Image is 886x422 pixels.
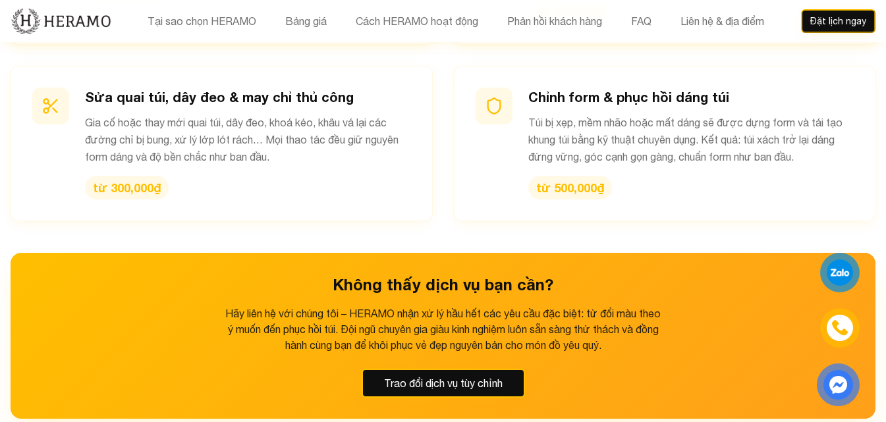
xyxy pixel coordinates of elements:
[352,13,482,30] button: Cách HERAMO hoạt động
[85,88,411,106] h3: Sửa quai túi, dây đeo & may chỉ thủ công
[11,7,111,35] img: new-logo.3f60348b.png
[801,9,875,33] button: Đặt lịch ngay
[85,114,411,165] p: Gia cố hoặc thay mới quai túi, dây đeo, khoá kéo, khâu vá lại các đường chỉ bị bung, xử lý lớp ló...
[85,176,169,199] div: từ 300,000₫
[677,13,768,30] button: Liên hệ & địa điểm
[32,274,854,295] h3: Không thấy dịch vụ bạn cần?
[528,88,854,106] h3: Chỉnh form & phục hồi dáng túi
[144,13,260,30] button: Tại sao chọn HERAMO
[281,13,331,30] button: Bảng giá
[822,310,858,346] a: phone-icon
[832,320,848,336] img: phone-icon
[528,114,854,165] p: Túi bị xẹp, mềm nhão hoặc mất dáng sẽ được dựng form và tái tạo khung túi bằng kỹ thuật chuyên dụ...
[627,13,655,30] button: FAQ
[503,13,606,30] button: Phản hồi khách hàng
[222,305,665,353] p: Hãy liên hệ với chúng tôi – HERAMO nhận xử lý hầu hết các yêu cầu đặc biệt: từ đổi màu theo ý muố...
[528,176,612,199] div: từ 500,000₫
[362,369,525,398] button: Trao đổi dịch vụ tùy chỉnh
